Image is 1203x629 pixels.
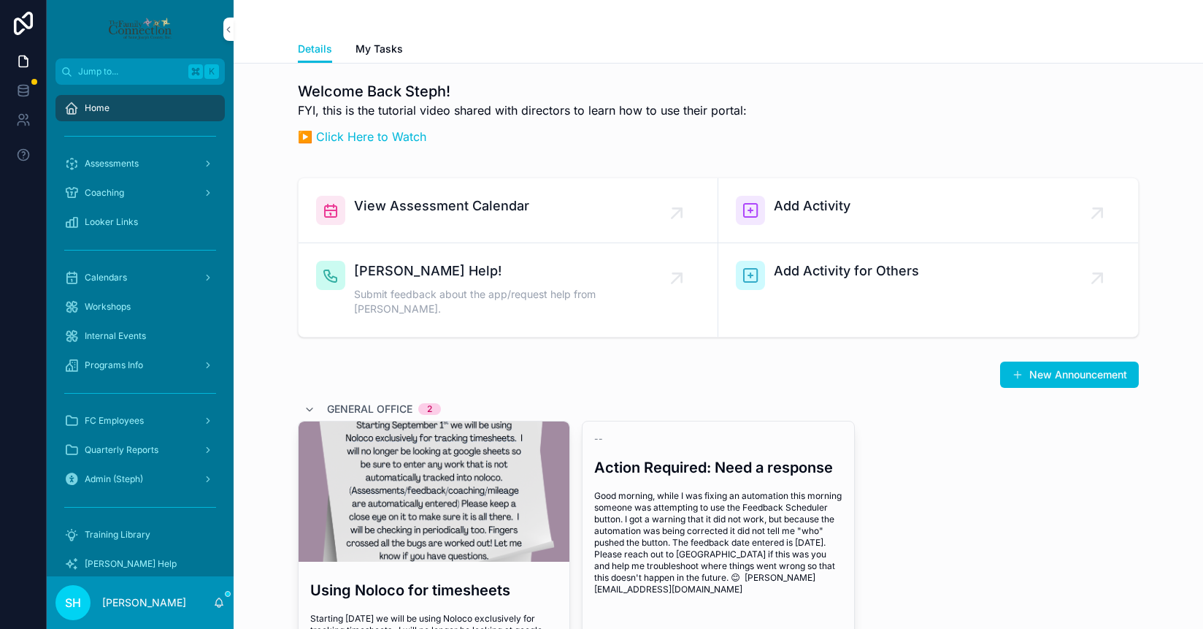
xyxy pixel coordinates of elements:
[594,490,842,595] span: Good morning, while I was fixing an automation this morning someone was attempting to use the Fee...
[85,272,127,283] span: Calendars
[85,473,143,485] span: Admin (Steph)
[55,437,225,463] a: Quarterly Reports
[299,243,718,337] a: [PERSON_NAME] Help!Submit feedback about the app/request help from [PERSON_NAME].
[298,42,332,56] span: Details
[55,209,225,235] a: Looker Links
[55,352,225,378] a: Programs Info
[85,529,150,541] span: Training Library
[594,433,603,445] span: --
[355,42,403,56] span: My Tasks
[85,359,143,371] span: Programs Info
[354,287,677,316] span: Submit feedback about the app/request help from [PERSON_NAME].
[85,444,158,456] span: Quarterly Reports
[55,323,225,349] a: Internal Events
[55,294,225,320] a: Workshops
[355,36,403,65] a: My Tasks
[65,594,81,611] span: SH
[298,102,747,119] p: FYI, this is the tutorial video shared with directors to learn how to use their portal:
[310,579,558,601] h3: Using Noloco for timesheets
[85,102,109,114] span: Home
[298,129,426,144] a: ▶️ Click Here to Watch
[47,85,234,576] div: scrollable content
[55,150,225,177] a: Assessments
[427,403,432,415] div: 2
[718,178,1138,243] a: Add Activity
[299,422,569,562] div: announce--use-noloco.png
[85,158,139,169] span: Assessments
[354,261,677,281] span: [PERSON_NAME] Help!
[102,595,186,610] p: [PERSON_NAME]
[774,196,850,216] span: Add Activity
[55,408,225,434] a: FC Employees
[1000,362,1139,388] button: New Announcement
[298,81,747,102] h1: Welcome Back Steph!
[298,36,332,64] a: Details
[85,330,146,342] span: Internal Events
[107,18,172,41] img: App logo
[85,301,131,313] span: Workshops
[55,466,225,492] a: Admin (Steph)
[327,402,412,416] span: General Office
[55,264,225,291] a: Calendars
[85,216,138,228] span: Looker Links
[55,522,225,548] a: Training Library
[55,180,225,206] a: Coaching
[78,66,182,77] span: Jump to...
[594,457,842,479] h3: Action Required: Need a response
[55,58,225,85] button: Jump to...K
[774,261,919,281] span: Add Activity for Others
[299,178,718,243] a: View Assessment Calendar
[85,187,124,199] span: Coaching
[85,558,177,570] span: [PERSON_NAME] Help
[55,551,225,577] a: [PERSON_NAME] Help
[85,415,144,427] span: FC Employees
[718,243,1138,337] a: Add Activity for Others
[55,95,225,121] a: Home
[354,196,529,216] span: View Assessment Calendar
[206,66,218,77] span: K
